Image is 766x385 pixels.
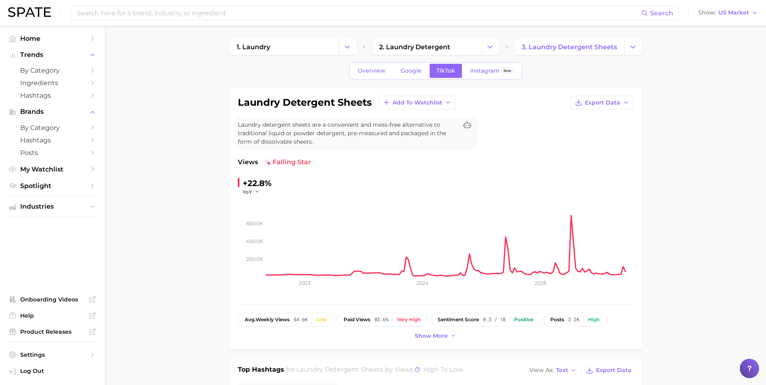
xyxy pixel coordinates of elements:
a: Home [6,32,99,45]
a: Settings [6,349,99,361]
span: Show more [415,333,448,339]
span: Help [20,312,85,319]
span: 3.2k [568,317,579,322]
a: Spotlight [6,180,99,192]
button: Industries [6,201,99,213]
a: 1. laundry [230,39,339,55]
button: Export Data [571,96,634,109]
span: YoY [243,188,252,195]
a: by Category [6,64,99,77]
span: Onboarding Videos [20,296,85,303]
button: Add to Watchlist [378,96,455,109]
span: Show [698,10,716,15]
span: weekly views [245,317,290,322]
button: ShowUS Market [696,8,760,18]
button: Change Category [481,39,499,55]
tspan: 200.0k [246,255,263,262]
span: posts [550,317,564,322]
button: sentiment score8.3 / 10Positive [431,313,540,326]
button: avg.weekly views54.6kLow [238,313,334,326]
span: 1. laundry [237,43,270,51]
span: laundry detergent sheets [296,366,383,373]
a: Posts [6,146,99,159]
a: 3. laundry detergent sheets [515,39,624,55]
button: YoY [243,188,260,195]
img: falling star [264,159,271,165]
a: Onboarding Videos [6,293,99,305]
span: Settings [20,351,85,358]
h1: Top Hashtags [238,365,284,376]
span: Add to Watchlist [392,99,442,106]
a: Overview [351,64,392,78]
span: Text [556,368,568,372]
h1: laundry detergent sheets [238,98,372,107]
span: Product Releases [20,328,85,335]
span: Spotlight [20,182,85,190]
button: Export Data [584,365,633,376]
span: falling star [264,157,311,167]
button: Brands [6,106,99,118]
button: posts3.2kHigh [544,313,607,326]
span: by Category [20,124,85,132]
span: US Market [718,10,749,15]
span: sentiment score [438,317,479,322]
a: by Category [6,121,99,134]
span: Google [401,67,422,74]
button: View AsText [527,365,579,376]
img: SPATE [8,7,51,17]
a: Hashtags [6,89,99,102]
tspan: 2023 [298,280,310,286]
a: Product Releases [6,326,99,338]
button: Change Category [624,39,642,55]
div: Very high [397,317,421,322]
span: Posts [20,149,85,157]
a: InstagramBeta [463,64,520,78]
button: Trends [6,49,99,61]
span: Hashtags [20,92,85,99]
h2: for by Views [286,365,463,376]
button: Change Category [339,39,356,55]
span: Export Data [596,367,632,374]
tspan: 2025 [535,280,546,286]
div: +22.8% [243,177,272,190]
span: View As [529,368,554,372]
div: Low [316,317,327,322]
div: High [588,317,600,322]
span: 8.3 / 10 [483,317,506,322]
span: Beta [504,67,511,74]
input: Search here for a brand, industry, or ingredient [76,6,641,20]
span: high to low [423,366,463,373]
span: Industries [20,203,85,210]
a: My Watchlist [6,163,99,176]
span: by Category [20,67,85,74]
div: Positive [514,317,533,322]
button: paid views83.6%Very high [337,313,428,326]
button: Show more [413,331,459,341]
tspan: 2024 [416,280,428,286]
a: Ingredients [6,77,99,89]
a: Google [394,64,428,78]
span: Overview [358,67,386,74]
tspan: 600.0k [246,220,263,226]
a: Help [6,310,99,322]
span: Ingredients [20,79,85,87]
span: Instagram [470,67,499,74]
a: 2. laundry detergent [372,39,481,55]
a: Log out. Currently logged in with e-mail mohara@yellowwoodpartners.com. [6,365,99,379]
span: 54.6k [294,317,308,322]
a: Hashtags [6,134,99,146]
span: Search [650,9,673,17]
span: paid views [344,317,370,322]
span: 83.6% [374,317,388,322]
span: Log Out [20,367,92,375]
span: Brands [20,108,85,115]
span: Export Data [585,99,620,106]
span: Home [20,35,85,42]
span: 2. laundry detergent [379,43,450,51]
span: Trends [20,51,85,59]
span: Laundry detergent sheets are a convenient and mess-free alternative to traditional liquid or powd... [238,121,458,146]
abbr: average [245,316,256,322]
tspan: 400.0k [246,238,263,244]
span: 3. laundry detergent sheets [522,43,617,51]
a: TikTok [430,64,462,78]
